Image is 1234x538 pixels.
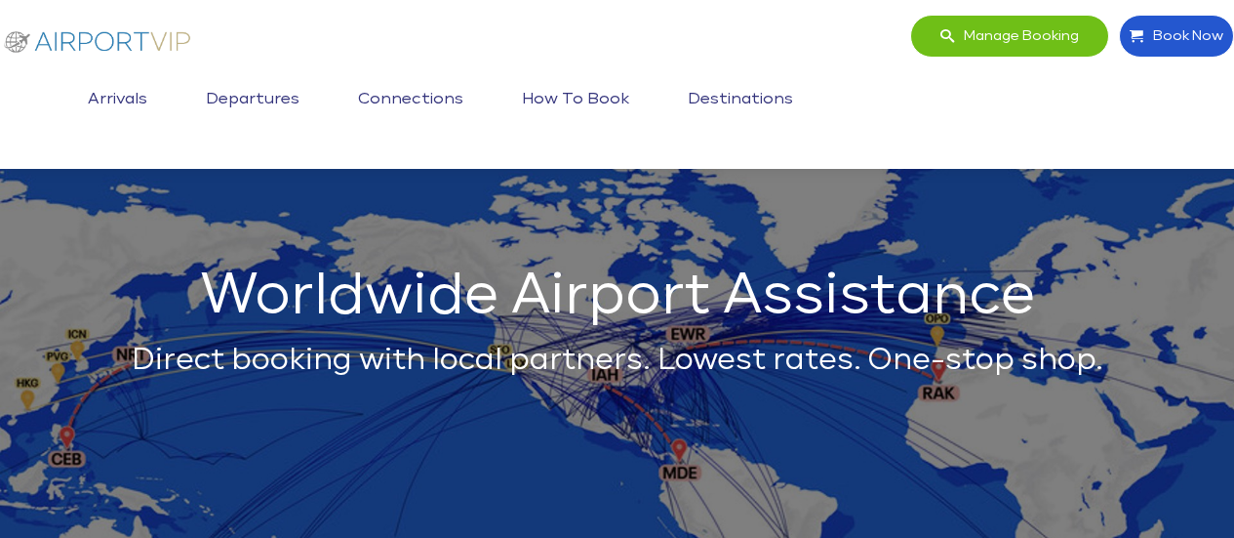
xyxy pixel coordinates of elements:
h1: Worldwide Airport Assistance [68,274,1166,319]
h2: Direct booking with local partners. Lowest rates. One-stop shop. [68,339,1166,383]
span: Manage booking [954,16,1079,57]
a: Manage booking [910,15,1109,58]
a: Book Now [1119,15,1234,58]
span: Book Now [1143,16,1223,57]
a: Connections [353,75,468,124]
a: Departures [201,75,304,124]
a: Destinations [683,75,798,124]
a: How to book [517,75,634,124]
a: Arrivals [83,75,152,124]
